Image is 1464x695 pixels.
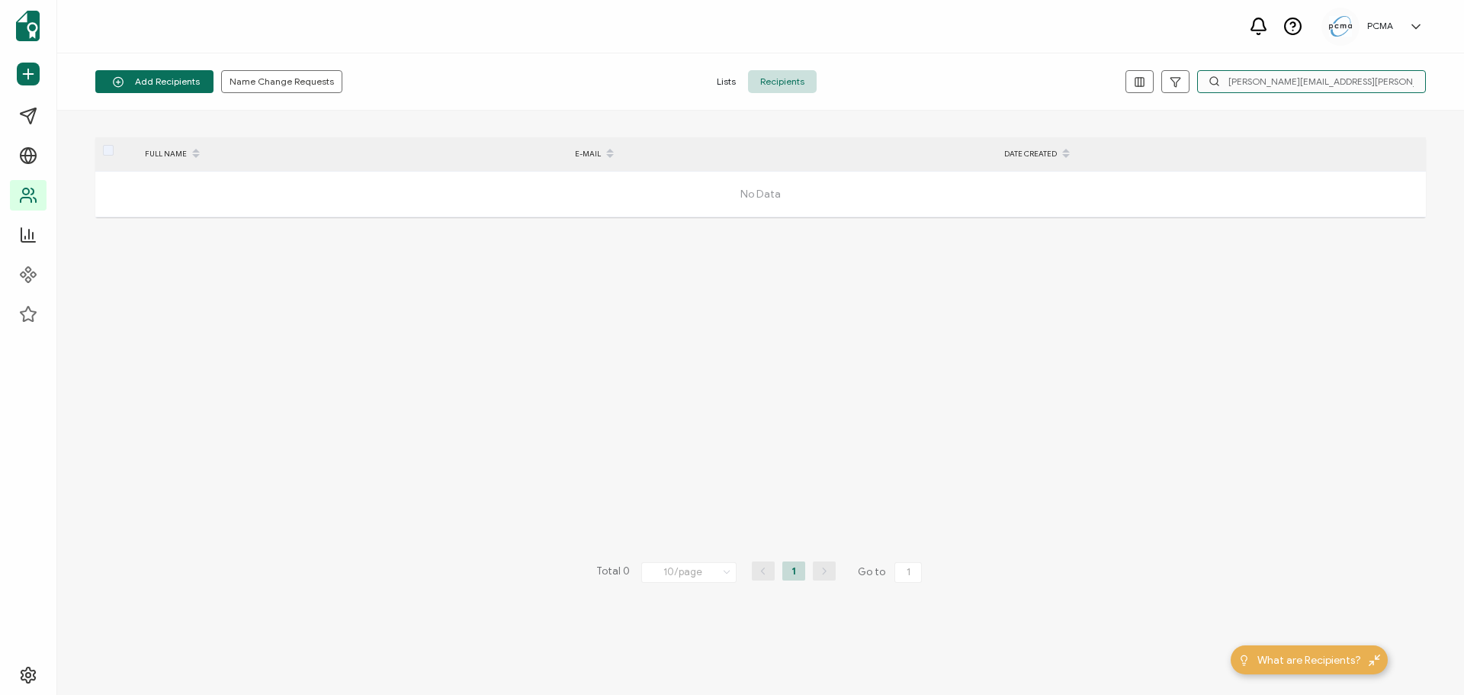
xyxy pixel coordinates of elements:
[782,561,805,581] li: 1
[16,11,40,41] img: sertifier-logomark-colored.svg
[705,70,748,93] span: Lists
[221,70,342,93] button: Name Change Requests
[1369,655,1380,666] img: minimize-icon.svg
[641,562,737,583] input: Select
[567,141,997,167] div: E-MAIL
[1367,21,1393,31] h5: PCMA
[230,77,334,86] span: Name Change Requests
[1197,70,1426,93] input: Search
[997,141,1426,167] div: DATE CREATED
[95,70,213,93] button: Add Recipients
[137,141,567,167] div: FULL NAME
[748,70,817,93] span: Recipients
[858,561,925,583] span: Go to
[428,172,1093,217] span: No Data
[1388,622,1464,695] iframe: Chat Widget
[1257,652,1361,668] span: What are Recipients?
[1329,16,1352,37] img: 5c892e8a-a8c9-4ab0-b501-e22bba25706e.jpg
[596,561,630,583] span: Total 0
